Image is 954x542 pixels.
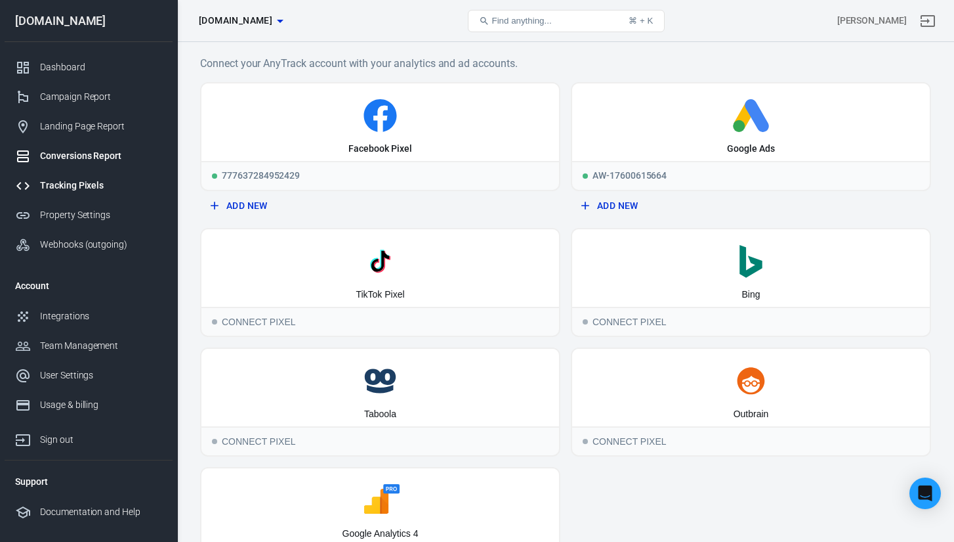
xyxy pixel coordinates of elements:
[629,16,653,26] div: ⌘ + K
[40,309,162,323] div: Integrations
[40,369,162,382] div: User Settings
[5,302,173,331] a: Integrations
[40,433,162,447] div: Sign out
[5,53,173,82] a: Dashboard
[576,194,926,218] button: Add New
[348,143,411,156] div: Facebook Pixel
[200,55,931,72] h6: Connect your AnyTrack account with your analytics and ad accounts.
[212,319,217,325] span: Connect Pixel
[364,408,396,421] div: Taboola
[837,14,907,28] div: Account id: 7D9VSqxT
[5,270,173,302] li: Account
[194,9,288,33] button: [DOMAIN_NAME]
[5,141,173,171] a: Conversions Report
[5,15,173,27] div: [DOMAIN_NAME]
[40,149,162,163] div: Conversions Report
[342,528,419,541] div: Google Analytics 4
[5,466,173,497] li: Support
[5,420,173,455] a: Sign out
[40,120,162,133] div: Landing Page Report
[205,194,555,218] button: Add New
[571,348,931,457] button: OutbrainConnect PixelConnect Pixel
[200,82,560,191] a: Facebook PixelRunning777637284952429
[5,171,173,200] a: Tracking Pixels
[572,426,930,455] div: Connect Pixel
[212,439,217,444] span: Connect Pixel
[40,90,162,104] div: Campaign Report
[909,478,941,509] div: Open Intercom Messenger
[40,60,162,74] div: Dashboard
[741,288,760,302] div: Bing
[583,173,588,179] span: Running
[212,173,217,179] span: Running
[571,82,931,191] a: Google AdsRunningAW-17600615664
[40,238,162,252] div: Webhooks (outgoing)
[201,426,559,455] div: Connect Pixel
[40,505,162,519] div: Documentation and Help
[5,82,173,112] a: Campaign Report
[572,307,930,336] div: Connect Pixel
[5,361,173,390] a: User Settings
[40,179,162,192] div: Tracking Pixels
[40,339,162,353] div: Team Management
[5,112,173,141] a: Landing Page Report
[5,230,173,260] a: Webhooks (outgoing)
[5,390,173,420] a: Usage & billing
[200,348,560,457] button: TaboolaConnect PixelConnect Pixel
[40,398,162,412] div: Usage & billing
[727,143,775,156] div: Google Ads
[201,307,559,336] div: Connect Pixel
[572,161,930,190] div: AW-17600615664
[583,319,588,325] span: Connect Pixel
[199,12,272,29] span: zurahome.es
[201,161,559,190] div: 777637284952429
[200,228,560,337] button: TikTok PixelConnect PixelConnect Pixel
[5,331,173,361] a: Team Management
[5,200,173,230] a: Property Settings
[912,5,944,37] a: Sign out
[734,408,769,421] div: Outbrain
[468,10,665,32] button: Find anything...⌘ + K
[571,228,931,337] button: BingConnect PixelConnect Pixel
[356,288,404,302] div: TikTok Pixel
[40,208,162,222] div: Property Settings
[583,439,588,444] span: Connect Pixel
[492,16,552,26] span: Find anything...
